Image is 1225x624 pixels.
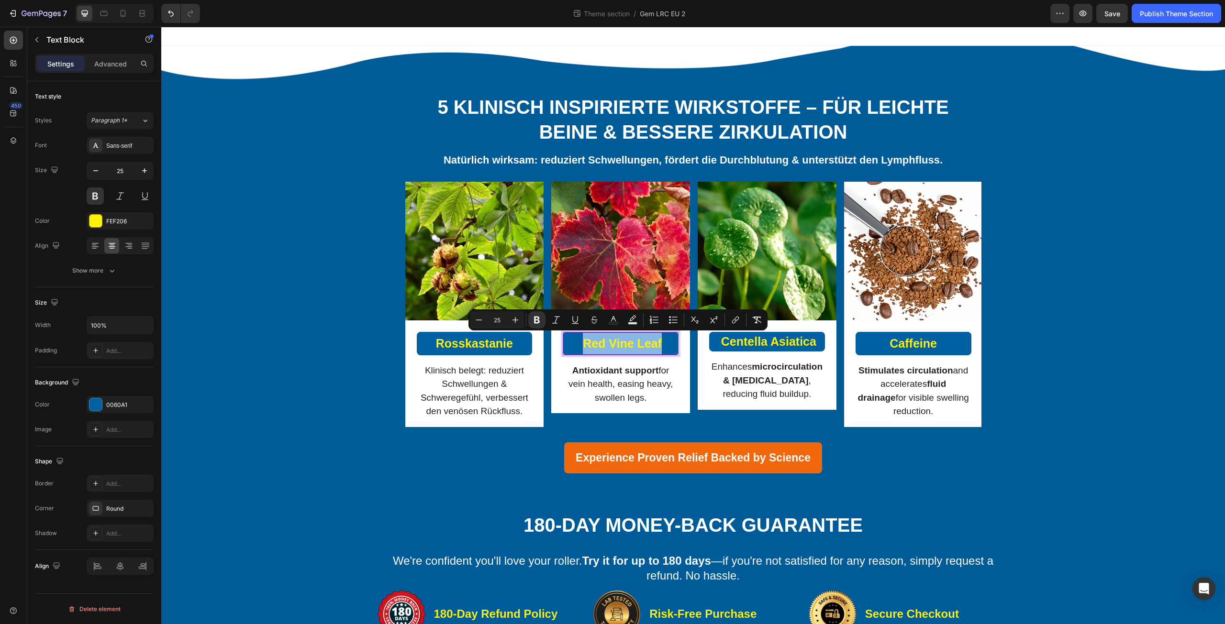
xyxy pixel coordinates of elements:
div: Add... [106,480,151,488]
div: 0060A1 [106,401,151,409]
div: Add... [106,347,151,355]
p: for vein health, easing heavy, swollen legs. [402,337,516,378]
strong: Experience Proven Relief Backed by Science [414,425,649,437]
div: Delete element [68,603,121,615]
strong: Risk-Free Purchase [488,580,595,593]
div: Width [35,321,51,329]
strong: Red Vine Leaf [422,310,501,323]
div: Image [35,425,52,434]
span: Save [1104,10,1120,18]
div: Rich Text Editor. Editing area: main [244,124,820,142]
img: gempages_553492326299731139-5bb7d2b8-f002-49b7-881f-96a27062ce5a.png [216,563,264,611]
div: Align [35,240,62,252]
div: Styles [35,116,52,125]
img: Alt Image [244,155,383,294]
p: Enhances , reducing fluid buildup. [549,333,663,374]
div: Open Intercom Messenger [1192,577,1215,600]
button: Paragraph 1* [87,112,154,129]
span: Gem LRC EU 2 [640,9,686,19]
div: Text style [35,92,61,101]
button: Publish Theme Section [1132,4,1221,23]
strong: Try it for up to 180 days [421,527,549,540]
div: Add... [106,529,151,538]
strong: Secure Checkout [704,580,798,593]
iframe: Design area [161,27,1225,624]
p: and accelerates for visible swelling reduction. [695,337,809,392]
h2: We're confident you'll love your roller. —if you're not satisfied for any reason, simply request ... [216,525,848,557]
div: Size [35,296,60,309]
strong: 180-Day Money-Back Guarantee [362,488,702,509]
img: gempages_553492326299731139-0c747406-b721-4acc-955a-b755785d0883.png [432,563,479,611]
p: Text Block [46,34,128,45]
div: Round [106,504,151,513]
div: 450 [9,102,23,109]
input: Auto [87,317,153,334]
img: Alt Image [390,155,529,294]
div: FEF206 [106,217,151,226]
p: 7 [63,8,67,19]
strong: Rosskastanie [275,310,352,323]
button: Show more [35,262,154,279]
div: Align [35,560,62,573]
button: Save [1096,4,1128,23]
div: Size [35,164,60,177]
strong: 180-Day Refund Policy [273,580,397,593]
span: Theme section [582,9,632,19]
div: Sans-serif [106,142,151,150]
div: Border [35,479,54,488]
strong: Natürlich wirksam: reduziert Schwellungen, fördert die Durchblutung & unterstützt den Lymphfluss. [282,127,781,139]
div: Font [35,141,47,150]
div: Add... [106,426,151,434]
div: Corner [35,504,54,513]
div: Undo/Redo [161,4,200,23]
strong: Antioxidant support [411,339,497,349]
img: Alt Image [536,155,675,294]
span: Paragraph 1* [91,116,127,125]
strong: fluid drainage [696,352,785,376]
strong: Centella Asiatica [560,308,655,321]
div: Show more [72,266,117,275]
div: Rich Text Editor. Editing area: main [256,305,371,328]
div: Color [35,217,50,225]
button: 7 [4,4,71,23]
strong: 5 klinisch inspirierte Wirkstoffe – für leichte Beine & bessere Zirkulation [276,70,787,116]
div: Rich Text Editor. Editing area: main [256,336,371,393]
p: Settings [47,59,74,69]
div: Background [35,376,81,389]
img: gempages_553492326299731139-766b3add-2151-48c2-b6ef-a392a282f650.png [647,563,695,611]
p: Advanced [94,59,127,69]
strong: microcirculation & [MEDICAL_DATA] [562,335,661,359]
button: Delete element [35,602,154,617]
div: Rich Text Editor. Editing area: main [401,305,517,328]
strong: Caffeine [728,310,776,323]
strong: Stimulates circulation [697,339,791,349]
span: / [634,9,636,19]
h3: Rich Text Editor. Editing area: main [244,67,820,119]
p: Klinisch belegt: reduziert Schwellungen & Schweregefühl, verbessert den venösen Rückfluss. [256,337,370,392]
p: ⁠⁠⁠⁠⁠⁠⁠ [245,68,819,118]
div: Shadow [35,529,57,537]
div: Shape [35,455,66,468]
div: Padding [35,346,57,355]
div: Publish Theme Section [1140,9,1213,19]
img: Alt Image [683,155,822,294]
div: Editor contextual toolbar [468,309,768,330]
div: Color [35,400,50,409]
